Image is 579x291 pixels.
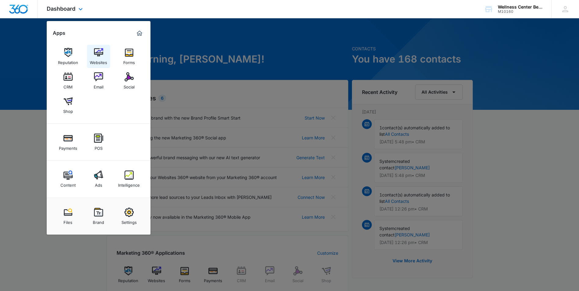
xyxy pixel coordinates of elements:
[56,69,80,92] a: CRM
[63,106,73,114] div: Shop
[90,57,107,65] div: Websites
[95,143,103,151] div: POS
[56,94,80,117] a: Shop
[118,45,141,68] a: Forms
[59,143,77,151] div: Payments
[58,57,78,65] div: Reputation
[63,217,72,225] div: Files
[121,217,137,225] div: Settings
[87,69,110,92] a: Email
[93,217,104,225] div: Brand
[118,180,140,188] div: Intelligence
[53,30,65,36] h2: Apps
[118,205,141,228] a: Settings
[56,205,80,228] a: Files
[63,81,73,89] div: CRM
[87,131,110,154] a: POS
[95,180,102,188] div: Ads
[56,45,80,68] a: Reputation
[124,81,135,89] div: Social
[87,167,110,191] a: Ads
[56,167,80,191] a: Content
[47,5,75,12] span: Dashboard
[498,5,542,9] div: account name
[94,81,103,89] div: Email
[123,57,135,65] div: Forms
[118,167,141,191] a: Intelligence
[498,9,542,14] div: account id
[87,45,110,68] a: Websites
[87,205,110,228] a: Brand
[135,28,144,38] a: Marketing 360® Dashboard
[118,69,141,92] a: Social
[56,131,80,154] a: Payments
[60,180,76,188] div: Content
